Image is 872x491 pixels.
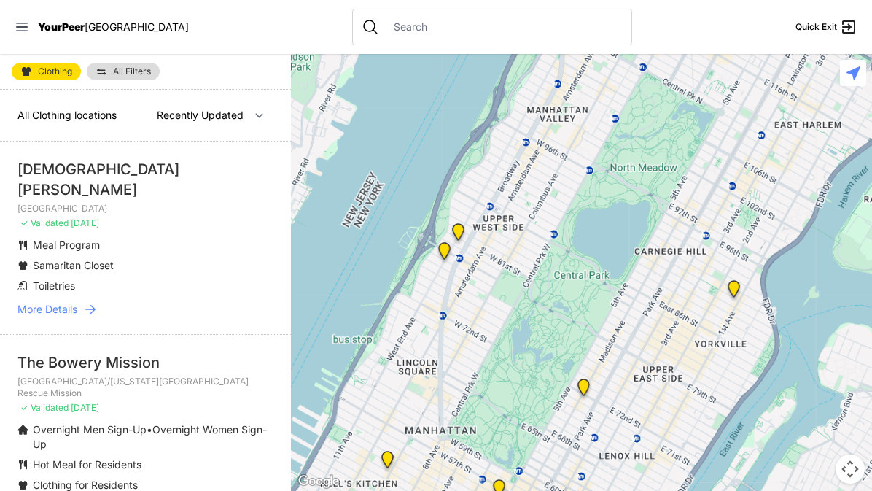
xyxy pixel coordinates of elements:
input: Search [385,20,623,34]
div: The Bowery Mission [17,352,273,373]
p: [GEOGRAPHIC_DATA] [17,203,273,214]
div: Pathways Adult Drop-In Program [449,223,467,247]
span: Overnight Men Sign-Up [33,423,147,436]
span: Hot Meal for Residents [33,458,141,471]
span: Clothing for Residents [33,479,138,491]
span: YourPeer [38,20,85,33]
div: 9th Avenue Drop-in Center [378,451,397,474]
span: More Details [17,302,77,317]
a: Open this area in Google Maps (opens a new window) [295,472,343,491]
a: More Details [17,302,273,317]
p: [GEOGRAPHIC_DATA]/[US_STATE][GEOGRAPHIC_DATA] Rescue Mission [17,376,273,399]
div: Manhattan [575,379,593,402]
span: Meal Program [33,239,100,251]
span: [DATE] [71,217,99,228]
span: [DATE] [71,402,99,413]
span: • [147,423,152,436]
span: Quick Exit [795,21,837,33]
span: All Clothing locations [17,109,117,121]
span: [GEOGRAPHIC_DATA] [85,20,189,33]
span: Clothing [38,67,72,76]
div: Avenue Church [725,280,743,304]
a: Clothing [12,63,81,80]
span: Samaritan Closet [33,259,114,271]
div: [DEMOGRAPHIC_DATA][PERSON_NAME] [17,159,273,200]
button: Map camera controls [836,455,865,484]
span: Toiletries [33,279,75,292]
span: ✓ Validated [20,402,69,413]
a: YourPeer[GEOGRAPHIC_DATA] [38,23,189,31]
img: Google [295,472,343,491]
a: Quick Exit [795,18,857,36]
a: All Filters [87,63,160,80]
span: All Filters [113,67,151,76]
span: ✓ Validated [20,217,69,228]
